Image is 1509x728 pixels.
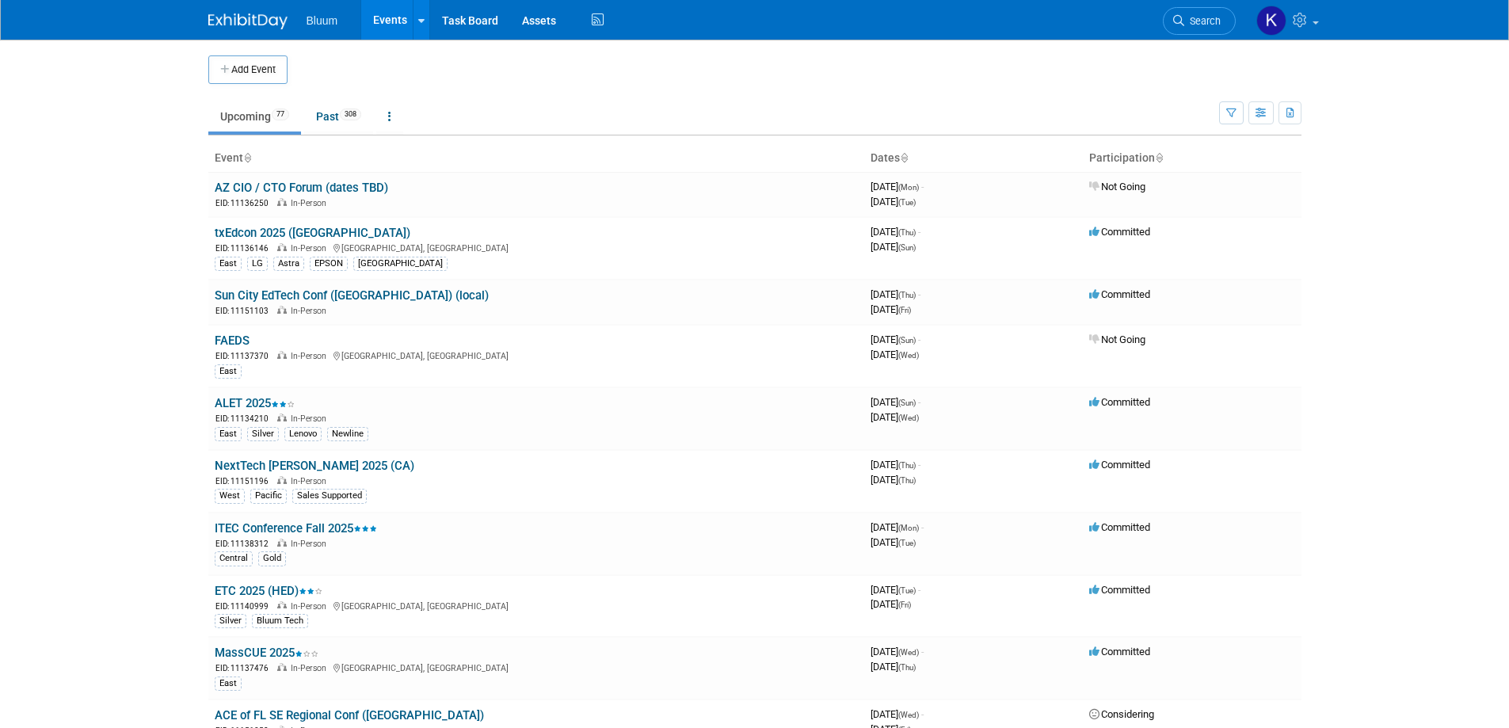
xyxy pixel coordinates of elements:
[292,489,367,503] div: Sales Supported
[277,198,287,206] img: In-Person Event
[215,241,858,254] div: [GEOGRAPHIC_DATA], [GEOGRAPHIC_DATA]
[215,459,414,473] a: NextTech [PERSON_NAME] 2025 (CA)
[208,101,301,131] a: Upcoming77
[215,181,388,195] a: AZ CIO / CTO Forum (dates TBD)
[215,244,275,253] span: EID: 11136146
[215,599,858,612] div: [GEOGRAPHIC_DATA], [GEOGRAPHIC_DATA]
[215,414,275,423] span: EID: 11134210
[898,398,916,407] span: (Sun)
[291,414,331,424] span: In-Person
[1089,396,1150,408] span: Committed
[1089,334,1145,345] span: Not Going
[898,306,911,314] span: (Fri)
[215,664,275,673] span: EID: 11137476
[898,648,919,657] span: (Wed)
[243,151,251,164] a: Sort by Event Name
[215,226,410,240] a: txEdcon 2025 ([GEOGRAPHIC_DATA])
[215,602,275,611] span: EID: 11140999
[215,288,489,303] a: Sun City EdTech Conf ([GEOGRAPHIC_DATA]) (local)
[1256,6,1286,36] img: Kellie Noller
[310,257,348,271] div: EPSON
[215,427,242,441] div: East
[215,551,253,566] div: Central
[277,243,287,251] img: In-Person Event
[898,291,916,299] span: (Thu)
[871,196,916,208] span: [DATE]
[215,352,275,360] span: EID: 11137370
[871,334,920,345] span: [DATE]
[898,243,916,252] span: (Sun)
[277,601,287,609] img: In-Person Event
[277,414,287,421] img: In-Person Event
[277,306,287,314] img: In-Person Event
[871,474,916,486] span: [DATE]
[277,351,287,359] img: In-Person Event
[898,600,911,609] span: (Fri)
[208,13,288,29] img: ExhibitDay
[871,226,920,238] span: [DATE]
[215,349,858,362] div: [GEOGRAPHIC_DATA], [GEOGRAPHIC_DATA]
[871,646,924,657] span: [DATE]
[898,524,919,532] span: (Mon)
[284,427,322,441] div: Lenovo
[898,586,916,595] span: (Tue)
[340,109,361,120] span: 308
[1089,708,1154,720] span: Considering
[871,459,920,471] span: [DATE]
[215,477,275,486] span: EID: 11151196
[898,414,919,422] span: (Wed)
[247,427,279,441] div: Silver
[272,109,289,120] span: 77
[291,351,331,361] span: In-Person
[215,677,242,691] div: East
[215,257,242,271] div: East
[898,198,916,207] span: (Tue)
[1089,226,1150,238] span: Committed
[918,584,920,596] span: -
[921,181,924,192] span: -
[304,101,373,131] a: Past308
[918,396,920,408] span: -
[291,663,331,673] span: In-Person
[291,243,331,253] span: In-Person
[871,349,919,360] span: [DATE]
[921,708,924,720] span: -
[918,226,920,238] span: -
[871,661,916,673] span: [DATE]
[871,396,920,408] span: [DATE]
[273,257,304,271] div: Astra
[291,539,331,549] span: In-Person
[898,336,916,345] span: (Sun)
[215,521,377,536] a: ITEC Conference Fall 2025
[921,521,924,533] span: -
[291,306,331,316] span: In-Person
[898,228,916,237] span: (Thu)
[291,601,331,612] span: In-Person
[871,288,920,300] span: [DATE]
[215,539,275,548] span: EID: 11138312
[258,551,286,566] div: Gold
[871,584,920,596] span: [DATE]
[1089,646,1150,657] span: Committed
[215,364,242,379] div: East
[921,646,924,657] span: -
[215,307,275,315] span: EID: 11151103
[871,411,919,423] span: [DATE]
[871,241,916,253] span: [DATE]
[900,151,908,164] a: Sort by Start Date
[918,334,920,345] span: -
[277,539,287,547] img: In-Person Event
[327,427,368,441] div: Newline
[871,598,911,610] span: [DATE]
[898,711,919,719] span: (Wed)
[215,199,275,208] span: EID: 11136250
[252,614,308,628] div: Bluum Tech
[1089,459,1150,471] span: Committed
[250,489,287,503] div: Pacific
[277,663,287,671] img: In-Person Event
[871,181,924,192] span: [DATE]
[1184,15,1221,27] span: Search
[353,257,448,271] div: [GEOGRAPHIC_DATA]
[898,663,916,672] span: (Thu)
[918,288,920,300] span: -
